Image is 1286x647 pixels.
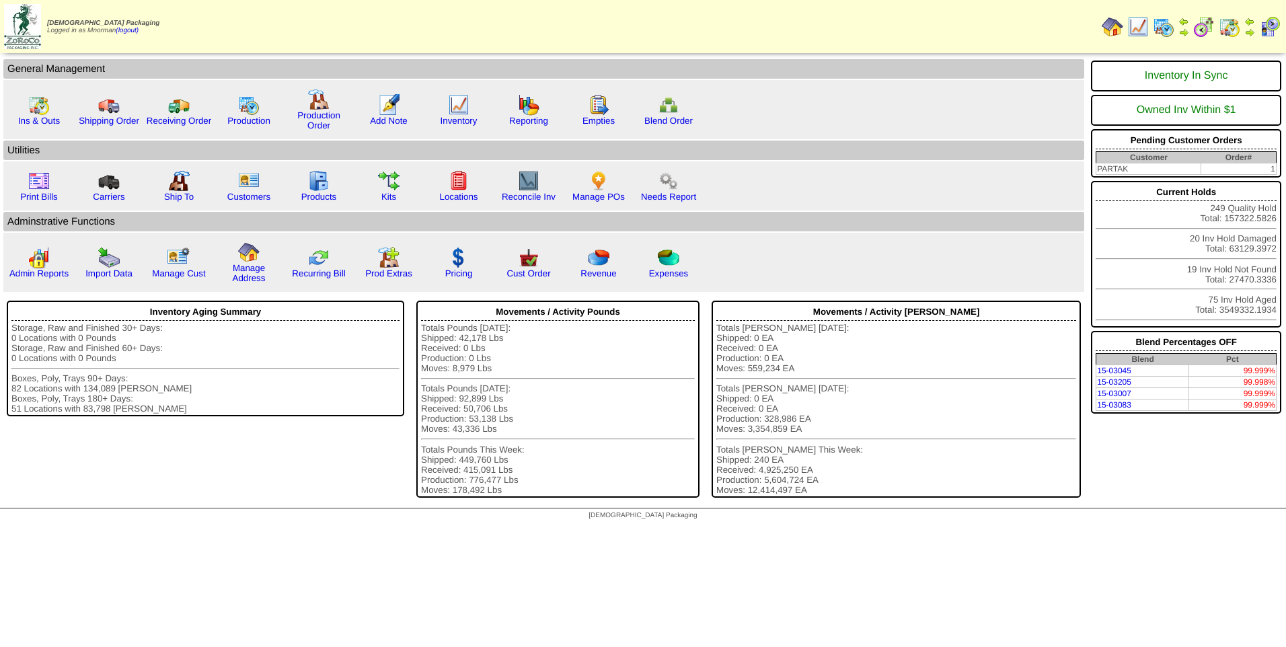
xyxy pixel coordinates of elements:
[1193,16,1215,38] img: calendarblend.gif
[152,268,205,278] a: Manage Cust
[1097,366,1131,375] a: 15-03045
[1178,16,1189,27] img: arrowleft.gif
[238,241,260,263] img: home.gif
[301,192,337,202] a: Products
[308,247,330,268] img: reconcile.gif
[1096,152,1201,163] th: Customer
[164,192,194,202] a: Ship To
[168,94,190,116] img: truck2.gif
[3,212,1084,231] td: Adminstrative Functions
[588,247,609,268] img: pie_chart.png
[378,247,400,268] img: prodextras.gif
[3,59,1084,79] td: General Management
[238,170,260,192] img: customers.gif
[1097,377,1131,387] a: 15-03205
[28,94,50,116] img: calendarinout.gif
[1102,16,1123,38] img: home.gif
[580,268,616,278] a: Revenue
[378,170,400,192] img: workflow.gif
[518,170,539,192] img: line_graph2.gif
[11,323,400,414] div: Storage, Raw and Finished 30+ Days: 0 Locations with 0 Pounds Storage, Raw and Finished 60+ Days:...
[79,116,139,126] a: Shipping Order
[1127,16,1149,38] img: line_graph.gif
[11,303,400,321] div: Inventory Aging Summary
[448,94,469,116] img: line_graph.gif
[506,268,550,278] a: Cust Order
[20,192,58,202] a: Print Bills
[1189,354,1277,365] th: Pct
[1201,152,1277,163] th: Order#
[168,170,190,192] img: factory2.gif
[1189,399,1277,411] td: 99.999%
[445,268,473,278] a: Pricing
[441,116,478,126] a: Inventory
[439,192,478,202] a: Locations
[644,116,693,126] a: Blend Order
[28,170,50,192] img: invoice2.gif
[98,94,120,116] img: truck.gif
[1096,354,1189,365] th: Blend
[658,170,679,192] img: workflow.png
[1096,184,1277,201] div: Current Holds
[116,27,139,34] a: (logout)
[421,323,695,495] div: Totals Pounds [DATE]: Shipped: 42,178 Lbs Received: 0 Lbs Production: 0 Lbs Moves: 8,979 Lbs Tota...
[98,170,120,192] img: truck3.gif
[1244,16,1255,27] img: arrowleft.gif
[518,247,539,268] img: cust_order.png
[308,170,330,192] img: cabinet.gif
[233,263,266,283] a: Manage Address
[1153,16,1174,38] img: calendarprod.gif
[589,512,697,519] span: [DEMOGRAPHIC_DATA] Packaging
[4,4,41,49] img: zoroco-logo-small.webp
[588,170,609,192] img: po.png
[9,268,69,278] a: Admin Reports
[582,116,615,126] a: Empties
[381,192,396,202] a: Kits
[658,247,679,268] img: pie_chart2.png
[502,192,556,202] a: Reconcile Inv
[227,192,270,202] a: Customers
[370,116,408,126] a: Add Note
[1096,163,1201,175] td: PARTAK
[448,247,469,268] img: dollar.gif
[1097,389,1131,398] a: 15-03007
[28,247,50,268] img: graph2.png
[93,192,124,202] a: Carriers
[716,303,1076,321] div: Movements / Activity [PERSON_NAME]
[1097,400,1131,410] a: 15-03083
[47,20,159,27] span: [DEMOGRAPHIC_DATA] Packaging
[227,116,270,126] a: Production
[1244,27,1255,38] img: arrowright.gif
[167,247,192,268] img: managecust.png
[658,94,679,116] img: network.png
[518,94,539,116] img: graph.gif
[1096,98,1277,123] div: Owned Inv Within $1
[47,20,159,34] span: Logged in as Mnorman
[1096,334,1277,351] div: Blend Percentages OFF
[378,94,400,116] img: orders.gif
[1201,163,1277,175] td: 1
[1096,63,1277,89] div: Inventory In Sync
[292,268,345,278] a: Recurring Bill
[308,89,330,110] img: factory.gif
[1189,377,1277,388] td: 99.998%
[448,170,469,192] img: locations.gif
[3,141,1084,160] td: Utilities
[85,268,133,278] a: Import Data
[1096,132,1277,149] div: Pending Customer Orders
[588,94,609,116] img: workorder.gif
[1219,16,1240,38] img: calendarinout.gif
[1259,16,1281,38] img: calendarcustomer.gif
[649,268,689,278] a: Expenses
[18,116,60,126] a: Ins & Outs
[1189,388,1277,399] td: 99.999%
[1178,27,1189,38] img: arrowright.gif
[297,110,340,130] a: Production Order
[572,192,625,202] a: Manage POs
[1091,181,1281,328] div: 249 Quality Hold Total: 157322.5826 20 Inv Hold Damaged Total: 63129.3972 19 Inv Hold Not Found T...
[641,192,696,202] a: Needs Report
[509,116,548,126] a: Reporting
[238,94,260,116] img: calendarprod.gif
[365,268,412,278] a: Prod Extras
[147,116,211,126] a: Receiving Order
